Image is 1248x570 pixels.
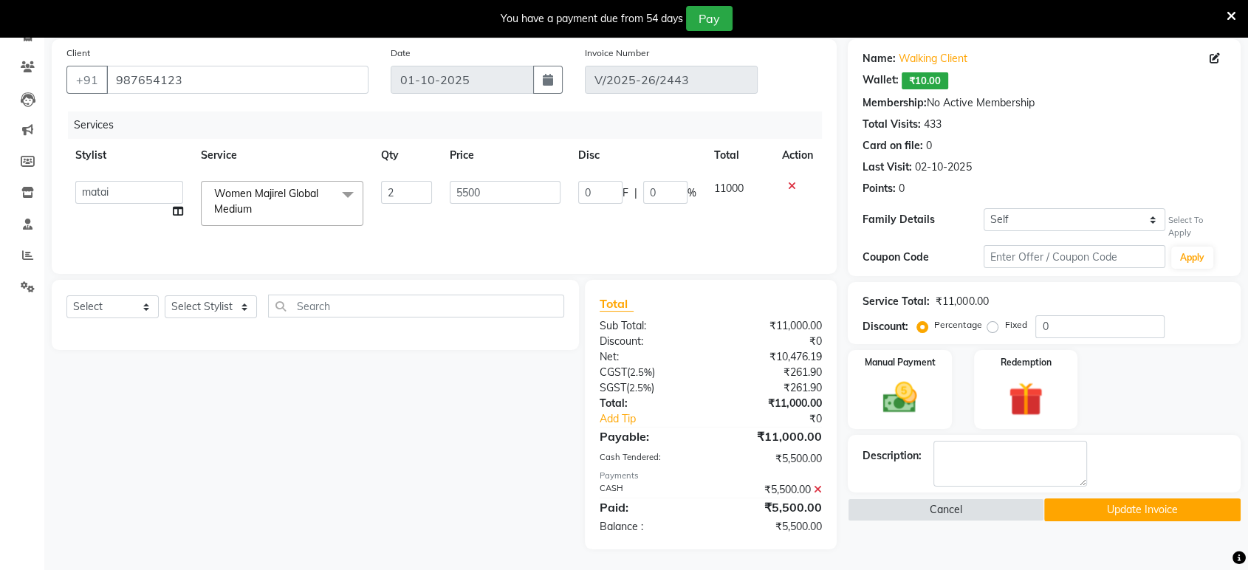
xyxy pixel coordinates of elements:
div: Services [68,111,833,139]
th: Service [192,139,372,172]
label: Redemption [1000,356,1051,369]
span: 2.5% [630,366,652,378]
div: Cash Tendered: [589,451,711,467]
div: CASH [589,482,711,498]
span: 2.5% [629,382,651,394]
th: Disc [569,139,705,172]
button: Update Invoice [1044,498,1241,521]
a: x [252,202,258,216]
span: SGST [600,381,626,394]
div: Name: [863,51,896,66]
div: Discount: [863,319,908,334]
div: You have a payment due from 54 days [501,11,683,27]
div: Membership: [863,95,927,111]
div: ₹11,000.00 [711,318,834,334]
div: Net: [589,349,711,365]
span: F [623,185,628,201]
div: Total: [589,396,711,411]
span: % [688,185,696,201]
div: Service Total: [863,294,930,309]
img: _gift.svg [998,378,1053,421]
label: Date [391,47,411,60]
div: Sub Total: [589,318,711,334]
div: Card on file: [863,138,923,154]
a: Add Tip [589,411,731,427]
div: Points: [863,181,896,196]
div: ₹11,000.00 [711,427,834,445]
div: ₹11,000.00 [711,396,834,411]
span: ₹10.00 [902,72,948,89]
img: _cash.svg [872,378,928,417]
button: Pay [686,6,733,31]
div: ₹261.90 [711,380,834,396]
div: ₹0 [731,411,833,427]
button: Apply [1171,247,1213,269]
div: ( ) [589,365,711,380]
div: ₹11,000.00 [936,294,988,309]
div: Payable: [589,427,711,445]
div: No Active Membership [863,95,1226,111]
th: Price [441,139,569,172]
div: ₹5,500.00 [711,519,834,535]
span: CGST [600,365,627,379]
label: Client [66,47,90,60]
div: 02-10-2025 [915,159,971,175]
th: Action [773,139,822,172]
div: ₹5,500.00 [711,498,834,516]
div: Family Details [863,212,984,227]
label: Fixed [1004,318,1026,332]
input: Enter Offer / Coupon Code [984,245,1165,268]
a: Walking Client [899,51,967,66]
th: Qty [372,139,441,172]
div: Discount: [589,334,711,349]
div: ₹10,476.19 [711,349,834,365]
input: Search [268,295,564,317]
div: Balance : [589,519,711,535]
th: Total [705,139,773,172]
label: Invoice Number [585,47,649,60]
div: Last Visit: [863,159,912,175]
div: ₹0 [711,334,834,349]
span: 11000 [714,182,744,195]
div: 0 [926,138,932,154]
button: +91 [66,66,108,94]
div: Paid: [589,498,711,516]
div: Total Visits: [863,117,921,132]
label: Percentage [934,318,981,332]
div: Description: [863,448,922,464]
div: 433 [924,117,942,132]
th: Stylist [66,139,192,172]
span: | [634,185,637,201]
div: Select To Apply [1168,214,1226,239]
div: ( ) [589,380,711,396]
div: Wallet: [863,72,899,89]
label: Manual Payment [865,356,936,369]
span: Total [600,296,634,312]
div: ₹5,500.00 [711,482,834,498]
div: Coupon Code [863,250,984,265]
button: Cancel [848,498,1044,521]
div: ₹5,500.00 [711,451,834,467]
div: 0 [899,181,905,196]
div: Payments [600,470,822,482]
input: Search by Name/Mobile/Email/Code [106,66,368,94]
span: Women Majirel Global Medium [214,187,318,216]
div: ₹261.90 [711,365,834,380]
